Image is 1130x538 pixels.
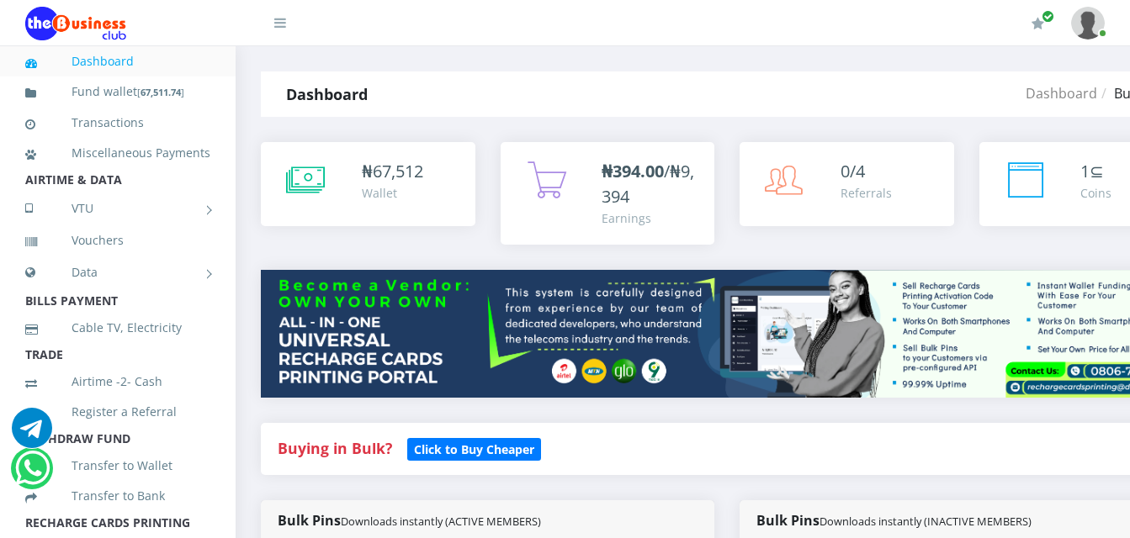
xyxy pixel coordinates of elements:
[1080,184,1111,202] div: Coins
[602,160,664,182] b: ₦394.00
[25,393,210,431] a: Register a Referral
[278,511,541,530] strong: Bulk Pins
[756,511,1032,530] strong: Bulk Pins
[25,72,210,112] a: Fund wallet[67,511.74]
[25,134,210,172] a: Miscellaneous Payments
[25,251,210,293] a: Data
[1042,10,1054,23] span: Renew/Upgrade Subscription
[602,209,698,227] div: Earnings
[141,86,181,98] b: 67,511.74
[501,142,715,245] a: ₦394.00/₦9,394 Earnings
[25,103,210,142] a: Transactions
[820,514,1032,529] small: Downloads instantly (INACTIVE MEMBERS)
[278,438,392,458] strong: Buying in Bulk?
[25,221,210,260] a: Vouchers
[261,142,475,226] a: ₦67,512 Wallet
[362,184,423,202] div: Wallet
[841,184,892,202] div: Referrals
[1071,7,1105,40] img: User
[407,438,541,458] a: Click to Buy Cheaper
[414,441,534,457] b: Click to Buy Cheaper
[25,477,210,515] a: Transfer to Bank
[25,446,210,485] a: Transfer to Wallet
[137,86,184,98] small: [ ]
[15,461,50,488] a: Chat for support
[841,160,865,182] span: 0/4
[362,159,423,184] div: ₦
[25,362,210,401] a: Airtime -2- Cash
[1080,159,1111,184] div: ⊆
[12,420,52,448] a: Chat for support
[740,142,954,226] a: 0/4 Referrals
[25,42,210,81] a: Dashboard
[602,160,694,208] span: /₦9,394
[25,7,126,40] img: Logo
[25,187,210,229] a: VTU
[1080,160,1090,182] span: 1
[286,84,368,104] strong: Dashboard
[25,309,210,347] a: Cable TV, Electricity
[341,514,541,529] small: Downloads instantly (ACTIVE MEMBERS)
[1032,17,1044,30] i: Renew/Upgrade Subscription
[373,160,423,182] span: 67,512
[1026,84,1097,103] a: Dashboard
